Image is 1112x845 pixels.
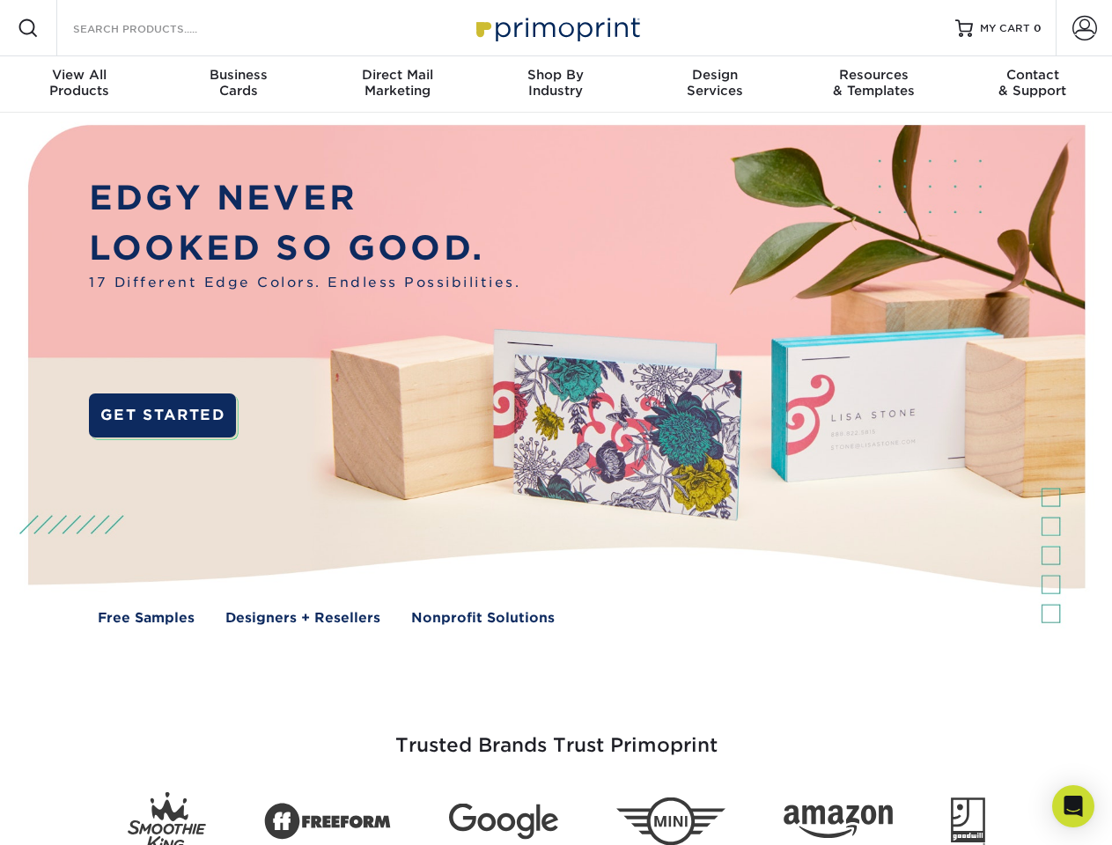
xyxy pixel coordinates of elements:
div: Open Intercom Messenger [1052,785,1094,827]
a: Shop ByIndustry [476,56,635,113]
a: Resources& Templates [794,56,953,113]
div: Industry [476,67,635,99]
img: Goodwill [951,797,985,845]
p: LOOKED SO GOOD. [89,224,520,274]
span: Business [158,67,317,83]
span: 17 Different Edge Colors. Endless Possibilities. [89,273,520,293]
div: Services [636,67,794,99]
span: Design [636,67,794,83]
span: Direct Mail [318,67,476,83]
div: & Templates [794,67,953,99]
div: Cards [158,67,317,99]
img: Primoprint [468,9,644,47]
a: GET STARTED [89,393,236,437]
h3: Trusted Brands Trust Primoprint [41,692,1071,778]
div: Marketing [318,67,476,99]
input: SEARCH PRODUCTS..... [71,18,243,39]
a: Designers + Resellers [225,608,380,628]
iframe: Google Customer Reviews [4,791,150,839]
span: Resources [794,67,953,83]
a: BusinessCards [158,56,317,113]
p: EDGY NEVER [89,173,520,224]
a: Contact& Support [954,56,1112,113]
div: & Support [954,67,1112,99]
img: Amazon [784,805,893,839]
a: Direct MailMarketing [318,56,476,113]
img: Google [449,804,558,840]
span: Shop By [476,67,635,83]
a: Free Samples [98,608,195,628]
a: Nonprofit Solutions [411,608,555,628]
span: 0 [1034,22,1042,34]
span: Contact [954,67,1112,83]
span: MY CART [980,21,1030,36]
a: DesignServices [636,56,794,113]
